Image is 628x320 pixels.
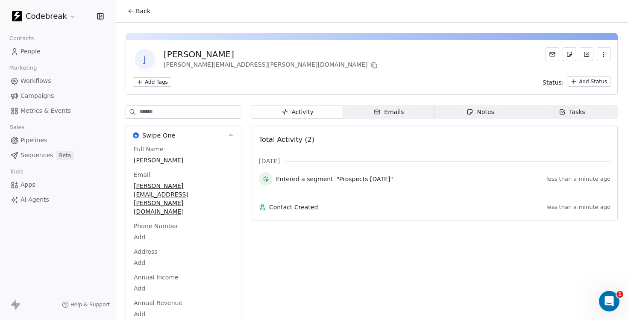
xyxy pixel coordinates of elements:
span: Campaigns [21,91,54,100]
button: Swipe OneSwipe One [126,126,241,145]
div: [PERSON_NAME][EMAIL_ADDRESS][PERSON_NAME][DOMAIN_NAME] [164,60,379,70]
span: Codebreak [26,11,67,22]
span: Add [134,258,233,267]
span: Add [134,310,233,318]
div: Notes [467,108,494,117]
a: Apps [7,178,108,192]
span: Contact Created [269,203,543,211]
img: Swipe One [133,132,139,138]
img: Codebreak_Favicon.png [12,11,22,21]
span: [DATE] [259,157,280,165]
span: Full Name [132,145,165,153]
span: less than a minute ago [546,176,610,182]
a: Workflows [7,74,108,88]
span: Back [136,7,150,15]
a: People [7,44,108,59]
div: Emails [374,108,404,117]
span: Phone Number [132,222,180,230]
span: Add [134,284,233,293]
span: less than a minute ago [546,204,610,211]
span: Tools [6,165,27,178]
a: Help & Support [62,301,110,308]
span: [PERSON_NAME][EMAIL_ADDRESS][PERSON_NAME][DOMAIN_NAME] [134,182,233,216]
span: Add [134,233,233,241]
span: Email [132,170,152,179]
span: Annual Revenue [132,299,184,307]
span: [PERSON_NAME] [134,156,233,164]
span: Sales [6,121,28,134]
span: Total Activity (2) [259,135,314,144]
button: Add Status [567,76,610,87]
span: Annual Income [132,273,180,282]
a: Metrics & Events [7,104,108,118]
a: SequencesBeta [7,148,108,162]
iframe: Intercom live chat [599,291,619,311]
span: Swipe One [142,131,176,140]
a: AI Agents [7,193,108,207]
span: "Prospects [DATE]" [337,175,393,183]
span: Contacts [6,32,38,45]
span: 1 [616,291,623,298]
div: Tasks [559,108,585,117]
span: AI Agents [21,195,49,204]
a: Pipelines [7,133,108,147]
span: Help & Support [70,301,110,308]
span: J [135,49,155,70]
span: Sequences [21,151,53,160]
button: Back [122,3,156,19]
span: Address [132,247,159,256]
button: Add Tags [133,77,171,87]
span: Status: [543,78,563,87]
span: Workflows [21,76,51,85]
span: People [21,47,41,56]
span: Marketing [6,62,41,74]
a: Campaigns [7,89,108,103]
span: Pipelines [21,136,47,145]
span: Metrics & Events [21,106,71,115]
span: Entered a segment [276,175,333,183]
span: Beta [56,151,73,160]
button: Codebreak [10,9,78,23]
div: [PERSON_NAME] [164,48,379,60]
span: Apps [21,180,35,189]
